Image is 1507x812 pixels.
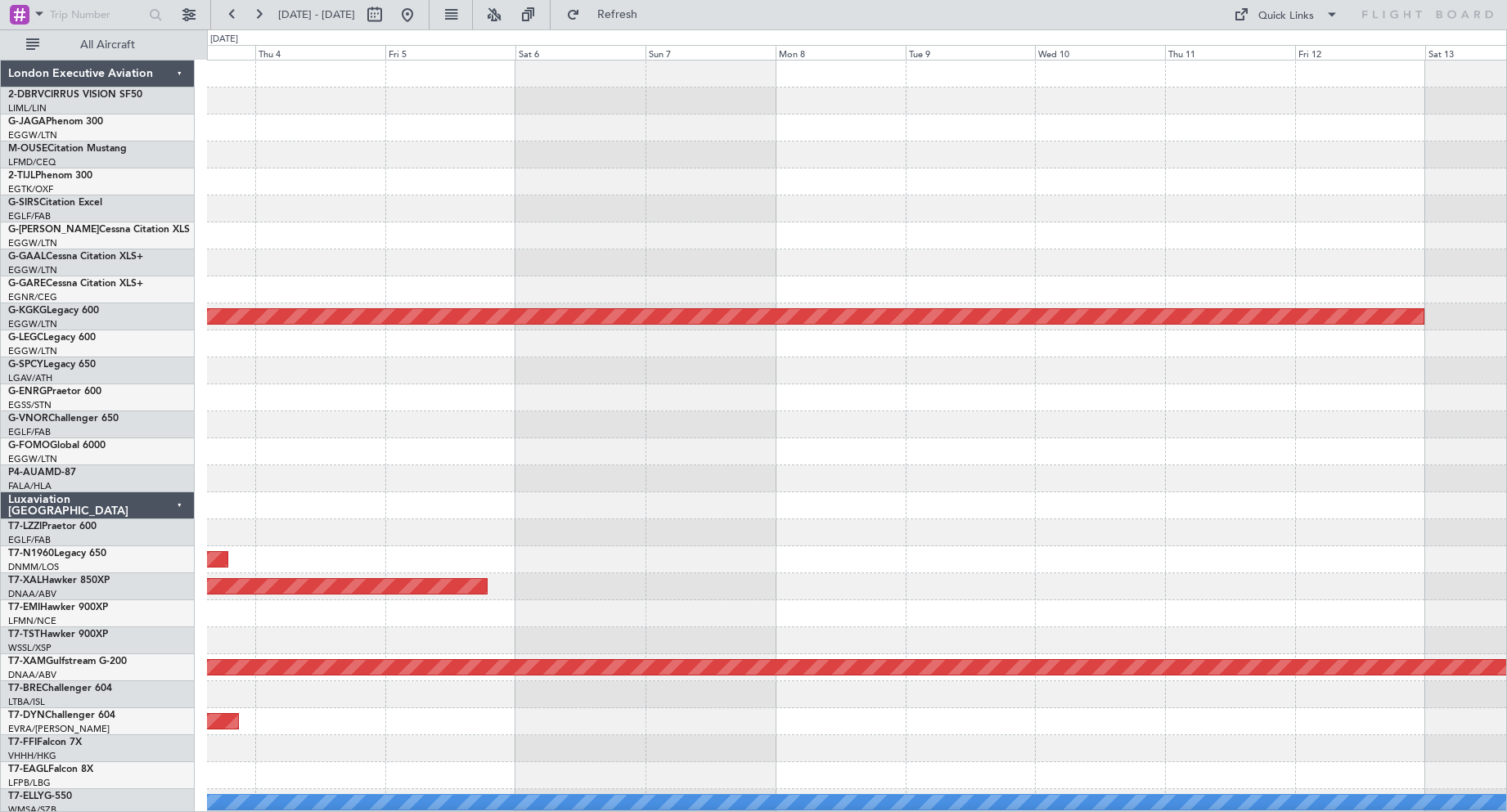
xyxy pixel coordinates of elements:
a: EGGW/LTN [8,237,57,249]
a: DNMM/LOS [8,561,59,573]
span: G-ENRG [8,387,47,397]
a: P4-AUAMD-87 [8,468,76,478]
a: T7-BREChallenger 604 [8,684,112,693]
a: EGLF/FAB [8,210,51,222]
a: EGNR/CEG [8,291,57,303]
a: G-ENRGPraetor 600 [8,387,101,397]
a: T7-EMIHawker 900XP [8,603,108,612]
a: T7-N1960Legacy 650 [8,549,106,559]
a: T7-FFIFalcon 7X [8,738,82,747]
span: G-GARE [8,279,46,289]
span: [DATE] - [DATE] [278,7,355,22]
span: G-LEGC [8,333,43,343]
a: EGSS/STN [8,399,52,411]
a: EGLF/FAB [8,534,51,546]
span: G-VNOR [8,414,48,424]
div: Tue 9 [906,45,1036,60]
a: M-OUSECitation Mustang [8,144,127,154]
a: EGGW/LTN [8,345,57,357]
a: G-JAGAPhenom 300 [8,117,103,127]
span: 2-DBRV [8,90,44,100]
a: EGGW/LTN [8,264,57,276]
span: G-SIRS [8,198,39,208]
a: G-KGKGLegacy 600 [8,306,99,316]
a: T7-XAMGulfstream G-200 [8,657,127,666]
a: G-GARECessna Citation XLS+ [8,279,143,289]
a: EGGW/LTN [8,129,57,141]
a: WSSL/XSP [8,642,52,654]
a: T7-TSTHawker 900XP [8,630,108,639]
a: EGTK/OXF [8,183,53,195]
a: LTBA/ISL [8,696,45,708]
span: T7-N1960 [8,549,54,559]
a: LFPB/LBG [8,777,51,789]
a: EGLF/FAB [8,426,51,438]
div: Mon 8 [776,45,906,60]
span: T7-LZZI [8,522,42,532]
div: Thu 4 [255,45,385,60]
a: G-FOMOGlobal 6000 [8,441,106,451]
span: G-KGKG [8,306,47,316]
a: G-LEGCLegacy 600 [8,333,96,343]
a: DNAA/ABV [8,669,56,681]
a: LFMD/CEQ [8,156,56,168]
span: G-FOMO [8,441,50,451]
div: Fri 12 [1295,45,1425,60]
span: G-GAAL [8,252,46,262]
div: Wed 10 [1035,45,1165,60]
a: G-VNORChallenger 650 [8,414,119,424]
span: G-[PERSON_NAME] [8,225,99,235]
span: P4-AUA [8,468,45,478]
a: T7-ELLYG-550 [8,792,72,801]
span: T7-TST [8,630,40,639]
span: T7-BRE [8,684,42,693]
a: T7-LZZIPraetor 600 [8,522,97,532]
span: Refresh [583,9,652,20]
a: LIML/LIN [8,102,47,114]
span: G-JAGA [8,117,46,127]
button: All Aircraft [18,32,178,58]
span: 2-TIJL [8,171,35,181]
a: G-GAALCessna Citation XLS+ [8,252,143,262]
a: G-SIRSCitation Excel [8,198,102,208]
a: FALA/HLA [8,480,52,492]
a: DNAA/ABV [8,588,56,600]
span: T7-EMI [8,603,40,612]
span: T7-XAL [8,576,42,585]
button: Refresh [559,2,657,28]
span: G-SPCY [8,360,43,370]
a: T7-XALHawker 850XP [8,576,110,585]
button: Quick Links [1226,2,1347,28]
a: T7-DYNChallenger 604 [8,711,115,720]
span: T7-EAGL [8,765,48,774]
a: T7-EAGLFalcon 8X [8,765,93,774]
span: M-OUSE [8,144,47,154]
a: LFMN/NCE [8,615,56,627]
span: T7-FFI [8,738,37,747]
div: Fri 5 [385,45,515,60]
a: 2-TIJLPhenom 300 [8,171,92,181]
div: Sat 6 [515,45,646,60]
a: LGAV/ATH [8,372,52,384]
span: T7-XAM [8,657,46,666]
a: G-[PERSON_NAME]Cessna Citation XLS [8,225,190,235]
a: EGGW/LTN [8,453,57,465]
span: All Aircraft [43,39,173,51]
input: Trip Number [50,2,144,27]
div: Quick Links [1258,8,1314,25]
a: EGGW/LTN [8,318,57,330]
div: Thu 11 [1165,45,1295,60]
a: G-SPCYLegacy 650 [8,360,96,370]
a: EVRA/[PERSON_NAME] [8,723,110,735]
div: Sun 7 [646,45,776,60]
div: [DATE] [210,33,238,47]
span: T7-DYN [8,711,45,720]
a: VHHH/HKG [8,750,56,762]
span: T7-ELLY [8,792,44,801]
a: 2-DBRVCIRRUS VISION SF50 [8,90,142,100]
